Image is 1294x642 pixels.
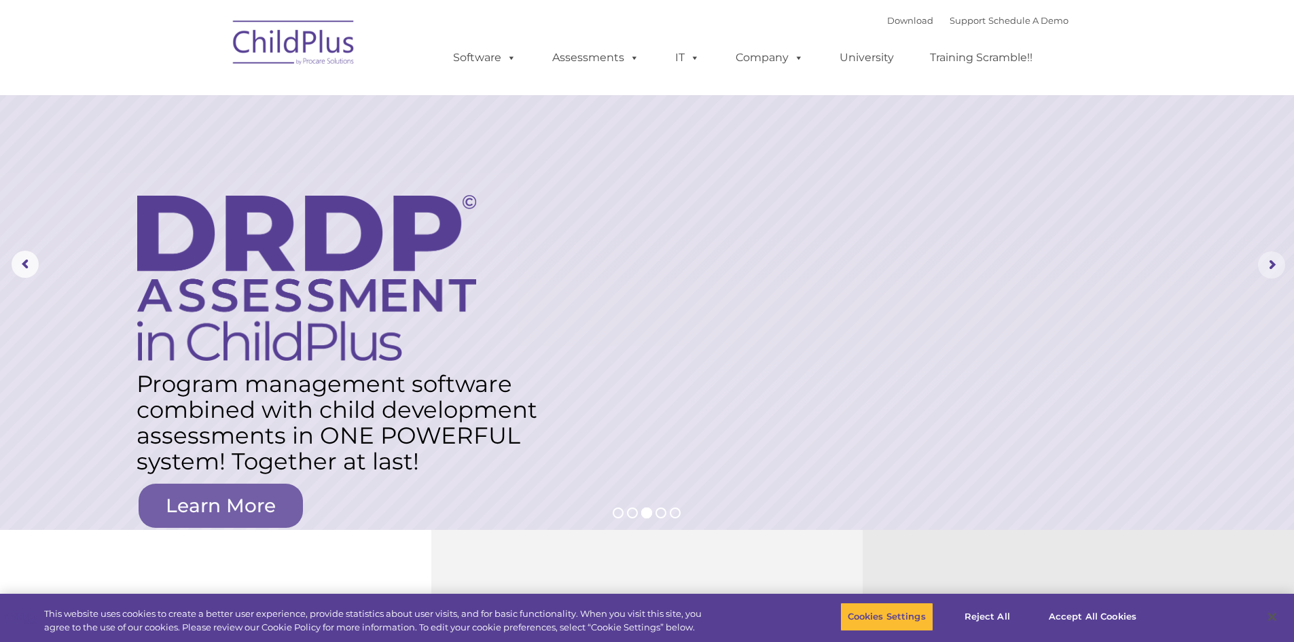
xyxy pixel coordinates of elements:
[950,15,986,26] a: Support
[137,371,551,474] rs-layer: Program management software combined with child development assessments in ONE POWERFUL system! T...
[189,90,230,100] span: Last name
[44,607,712,634] div: This website uses cookies to create a better user experience, provide statistics about user visit...
[887,15,933,26] a: Download
[722,44,817,71] a: Company
[226,11,362,79] img: ChildPlus by Procare Solutions
[988,15,1068,26] a: Schedule A Demo
[945,603,1030,631] button: Reject All
[826,44,907,71] a: University
[137,195,476,361] img: DRDP Assessment in ChildPlus
[662,44,713,71] a: IT
[1041,603,1144,631] button: Accept All Cookies
[189,145,247,156] span: Phone number
[139,484,303,528] a: Learn More
[916,44,1046,71] a: Training Scramble!!
[840,603,933,631] button: Cookies Settings
[1257,602,1287,632] button: Close
[439,44,530,71] a: Software
[887,15,1068,26] font: |
[539,44,653,71] a: Assessments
